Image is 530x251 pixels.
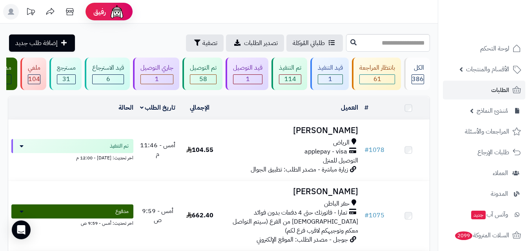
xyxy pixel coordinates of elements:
[323,156,358,165] span: التوصيل للمنزل
[115,208,129,215] span: مدفوع
[21,4,40,22] a: تحديثات المنصة
[466,64,509,75] span: الأقسام والمنتجات
[279,63,301,72] div: تم التنفيذ
[443,81,525,99] a: الطلبات
[254,208,347,217] span: تمارا - فاتورتك حتى 4 دفعات بدون فوائد
[62,74,70,84] span: 31
[318,63,343,72] div: قيد التنفيذ
[251,165,348,174] span: زيارة مباشرة - مصدر الطلب: تطبيق الجوال
[19,58,48,90] a: ملغي 104
[341,103,358,112] a: العميل
[309,58,350,90] a: قيد التنفيذ 1
[364,145,384,155] a: #1078
[328,74,332,84] span: 1
[284,74,296,84] span: 114
[304,147,347,156] span: applepay - visa
[12,220,31,239] div: Open Intercom Messenger
[364,211,369,220] span: #
[270,58,309,90] a: تم التنفيذ 114
[491,188,508,199] span: المدونة
[190,63,217,72] div: تم التوصيل
[57,75,75,84] div: 31
[233,75,262,84] div: 1
[364,103,368,112] a: #
[373,74,381,84] span: 61
[224,187,358,196] h3: [PERSON_NAME]
[443,122,525,141] a: المراجعات والأسئلة
[360,75,395,84] div: 61
[491,85,509,96] span: الطلبات
[11,218,133,227] div: اخر تحديث: أمس - 9:59 ص
[350,58,403,90] a: بانتظار المراجعة 61
[443,205,525,224] a: وآتس آبجديد
[359,63,395,72] div: بانتظار المراجعة
[293,38,325,48] span: طلباتي المُوكلة
[443,164,525,182] a: العملاء
[443,226,525,245] a: السلات المتروكة2099
[106,74,110,84] span: 6
[202,38,217,48] span: تصفية
[93,7,106,16] span: رفيق
[493,168,508,179] span: العملاء
[131,58,181,90] a: جاري التوصيل 1
[92,63,124,72] div: قيد الاسترجاع
[455,231,472,240] span: 2099
[318,75,342,84] div: 1
[141,75,173,84] div: 1
[140,141,175,159] span: أمس - 11:46 م
[11,153,133,161] div: اخر تحديث: [DATE] - 12:00 م
[279,75,301,84] div: 114
[118,103,133,112] a: الحالة
[140,63,173,72] div: جاري التوصيل
[28,63,40,72] div: ملغي
[186,145,213,155] span: 104.55
[465,126,509,137] span: المراجعات والأسئلة
[233,217,358,235] span: [DEMOGRAPHIC_DATA] من الفرع (سيتم التواصل معكم وتوجيهكم لاقرب فرع لكم)
[226,34,284,52] a: تصدير الطلبات
[470,209,508,220] span: وآتس آب
[15,38,58,48] span: إضافة طلب جديد
[190,75,216,84] div: 58
[110,142,129,150] span: تم التنفيذ
[443,184,525,203] a: المدونة
[443,143,525,162] a: طلبات الإرجاع
[364,145,369,155] span: #
[28,75,40,84] div: 104
[28,74,40,84] span: 104
[57,63,76,72] div: مسترجع
[109,4,125,20] img: ai-face.png
[403,58,432,90] a: الكل386
[412,74,424,84] span: 386
[412,63,424,72] div: الكل
[155,74,159,84] span: 1
[186,211,213,220] span: 662.40
[257,235,348,244] span: جوجل - مصدر الطلب: الموقع الإلكتروني
[93,75,124,84] div: 6
[9,34,75,52] a: إضافة طلب جديد
[480,43,509,54] span: لوحة التحكم
[454,230,509,241] span: السلات المتروكة
[286,34,343,52] a: طلباتي المُوكلة
[364,211,384,220] a: #1075
[190,103,209,112] a: الإجمالي
[83,58,131,90] a: قيد الاسترجاع 6
[224,126,358,135] h3: [PERSON_NAME]
[471,211,486,219] span: جديد
[199,74,207,84] span: 58
[244,38,278,48] span: تصدير الطلبات
[140,103,176,112] a: تاريخ الطلب
[186,34,224,52] button: تصفية
[333,138,350,147] span: الرياض
[246,74,250,84] span: 1
[477,147,509,158] span: طلبات الإرجاع
[142,206,173,225] span: أمس - 9:59 ص
[324,199,350,208] span: حفر الباطن
[233,63,262,72] div: قيد التوصيل
[48,58,83,90] a: مسترجع 31
[224,58,270,90] a: قيد التوصيل 1
[181,58,224,90] a: تم التوصيل 58
[443,39,525,58] a: لوحة التحكم
[477,105,508,116] span: مُنشئ النماذج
